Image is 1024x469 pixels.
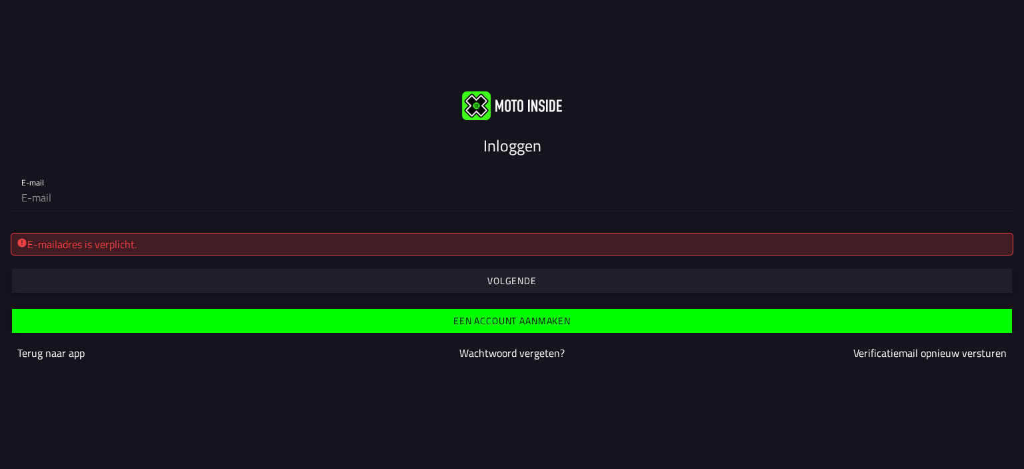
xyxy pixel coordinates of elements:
a: Verificatiemail opnieuw versturen [853,345,1007,361]
a: Wachtwoord vergeten? [459,345,565,361]
div: E-mailadres is verplicht. [17,236,1007,252]
ion-button: Een account aanmaken [12,309,1012,333]
ion-text: Inloggen [483,133,541,157]
ion-text: Volgende [487,276,537,286]
ion-icon: alert [17,238,27,248]
input: E-mail [21,184,1003,211]
a: Terug naar app [17,345,85,361]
